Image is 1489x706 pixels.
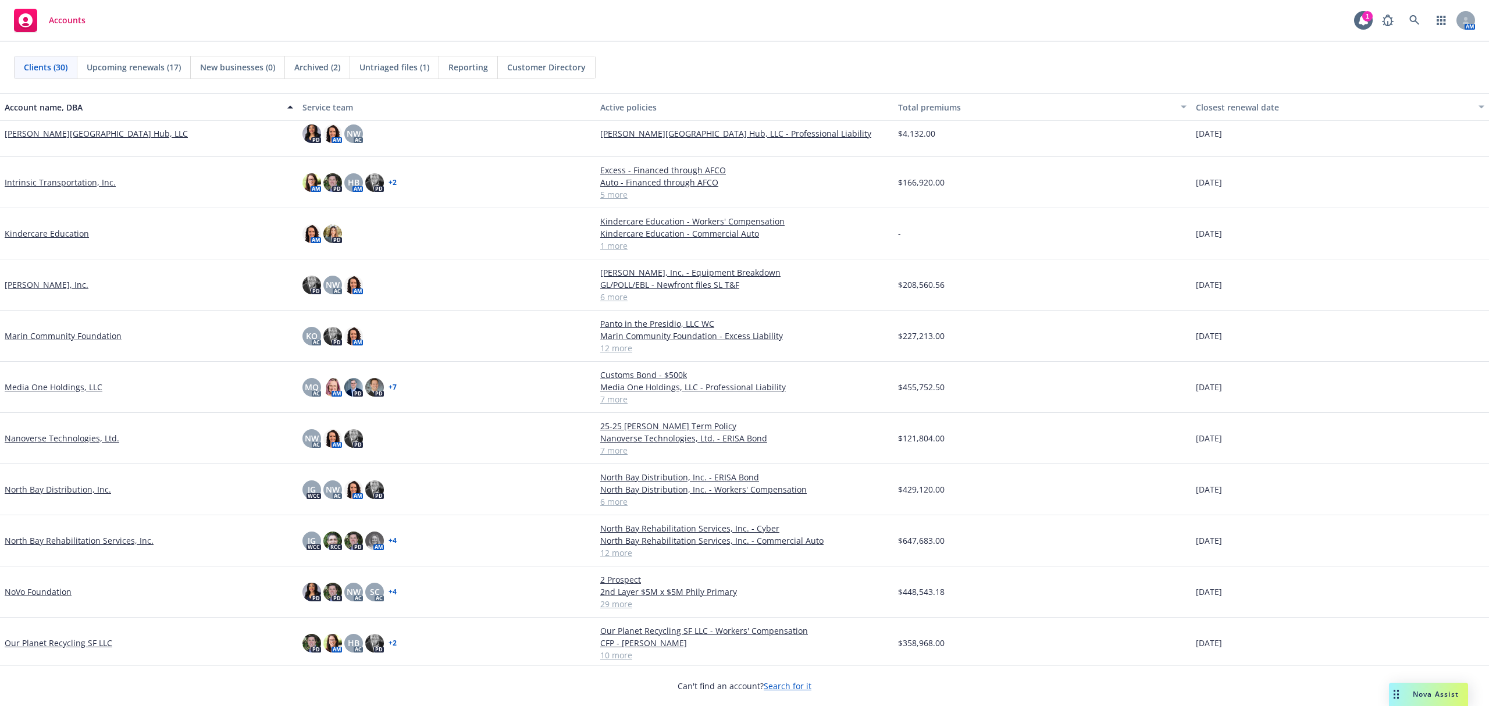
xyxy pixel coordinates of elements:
[306,330,318,342] span: KO
[898,101,1174,113] div: Total premiums
[5,101,280,113] div: Account name, DBA
[1196,586,1222,598] span: [DATE]
[305,381,319,393] span: MQ
[1196,176,1222,188] span: [DATE]
[389,640,397,647] a: + 2
[898,176,945,188] span: $166,920.00
[600,534,889,547] a: North Bay Rehabilitation Services, Inc. - Commercial Auto
[600,330,889,342] a: Marin Community Foundation - Excess Liability
[370,586,380,598] span: SC
[1196,534,1222,547] span: [DATE]
[898,227,901,240] span: -
[898,279,945,291] span: $208,560.56
[389,589,397,596] a: + 4
[600,101,889,113] div: Active policies
[1196,127,1222,140] span: [DATE]
[898,637,945,649] span: $358,968.00
[5,381,102,393] a: Media One Holdings, LLC
[596,93,893,121] button: Active policies
[347,586,361,598] span: NW
[1196,227,1222,240] span: [DATE]
[600,625,889,637] a: Our Planet Recycling SF LLC - Workers' Compensation
[898,330,945,342] span: $227,213.00
[5,637,112,649] a: Our Planet Recycling SF LLC
[302,224,321,243] img: photo
[323,327,342,345] img: photo
[294,61,340,73] span: Archived (2)
[348,176,359,188] span: HB
[1191,93,1489,121] button: Closest renewal date
[764,680,811,691] a: Search for it
[600,369,889,381] a: Customs Bond - $500k
[344,429,363,448] img: photo
[323,532,342,550] img: photo
[326,483,340,495] span: NW
[600,164,889,176] a: Excess - Financed through AFCO
[347,127,361,140] span: NW
[5,534,154,547] a: North Bay Rehabilitation Services, Inc.
[1196,330,1222,342] span: [DATE]
[348,637,359,649] span: HB
[1196,637,1222,649] span: [DATE]
[308,483,316,495] span: JG
[1196,483,1222,495] span: [DATE]
[600,471,889,483] a: North Bay Distribution, Inc. - ERISA Bond
[5,127,188,140] a: [PERSON_NAME][GEOGRAPHIC_DATA] Hub, LLC
[5,330,122,342] a: Marin Community Foundation
[323,124,342,143] img: photo
[323,173,342,192] img: photo
[600,318,889,330] a: Panto in the Presidio, LLC WC
[600,188,889,201] a: 5 more
[507,61,586,73] span: Customer Directory
[302,124,321,143] img: photo
[302,276,321,294] img: photo
[389,537,397,544] a: + 4
[365,532,384,550] img: photo
[298,93,596,121] button: Service team
[600,381,889,393] a: Media One Holdings, LLC - Professional Liability
[5,432,119,444] a: Nanoverse Technologies, Ltd.
[308,534,316,547] span: JG
[24,61,67,73] span: Clients (30)
[323,429,342,448] img: photo
[600,444,889,457] a: 7 more
[365,378,384,397] img: photo
[600,432,889,444] a: Nanoverse Technologies, Ltd. - ERISA Bond
[600,420,889,432] a: 25-25 [PERSON_NAME] Term Policy
[600,598,889,610] a: 29 more
[323,224,342,243] img: photo
[898,127,935,140] span: $4,132.00
[898,586,945,598] span: $448,543.18
[5,176,116,188] a: Intrinsic Transportation, Inc.
[1389,683,1403,706] div: Drag to move
[326,279,340,291] span: NW
[302,173,321,192] img: photo
[600,266,889,279] a: [PERSON_NAME], Inc. - Equipment Breakdown
[323,634,342,652] img: photo
[600,393,889,405] a: 7 more
[600,522,889,534] a: North Bay Rehabilitation Services, Inc. - Cyber
[389,384,397,391] a: + 7
[600,342,889,354] a: 12 more
[600,176,889,188] a: Auto - Financed through AFCO
[893,93,1191,121] button: Total premiums
[898,432,945,444] span: $121,804.00
[344,532,363,550] img: photo
[600,637,889,649] a: CFP - [PERSON_NAME]
[5,279,88,291] a: [PERSON_NAME], Inc.
[1413,689,1459,699] span: Nova Assist
[5,586,72,598] a: NoVo Foundation
[1196,432,1222,444] span: [DATE]
[389,179,397,186] a: + 2
[344,378,363,397] img: photo
[365,480,384,499] img: photo
[600,291,889,303] a: 6 more
[600,547,889,559] a: 12 more
[305,432,319,444] span: NW
[600,483,889,495] a: North Bay Distribution, Inc. - Workers' Compensation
